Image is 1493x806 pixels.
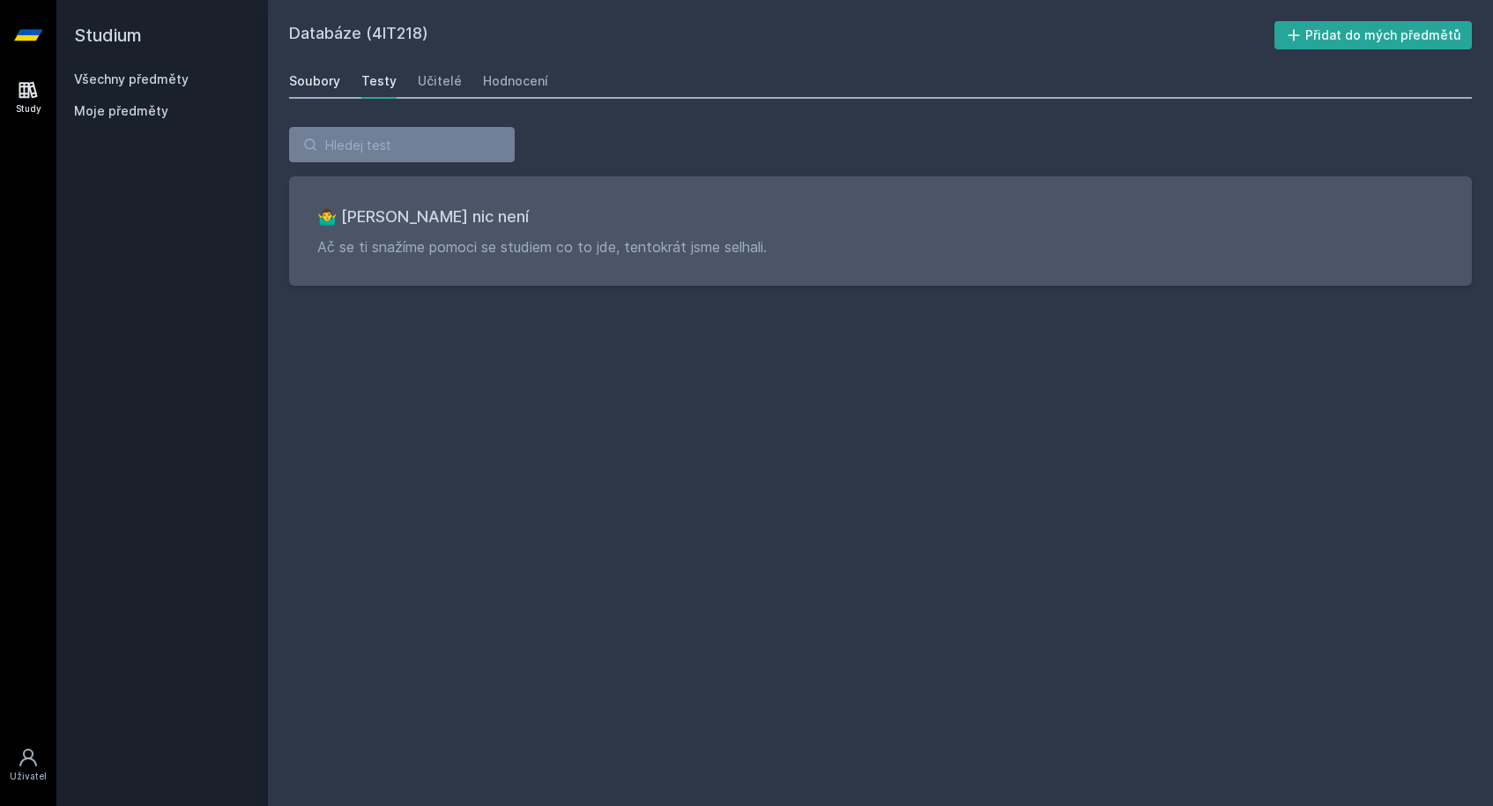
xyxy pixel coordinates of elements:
a: Učitelé [418,63,462,99]
input: Hledej test [289,127,515,162]
a: Study [4,71,53,124]
a: Testy [361,63,397,99]
a: Všechny předměty [74,71,189,86]
div: Study [16,102,41,116]
a: Uživatel [4,738,53,792]
div: Uživatel [10,770,47,783]
p: Ač se ti snažíme pomoci se studiem co to jde, tentokrát jsme selhali. [317,236,1444,257]
button: Přidat do mých předmětů [1274,21,1473,49]
div: Soubory [289,72,340,90]
a: Hodnocení [483,63,548,99]
h3: 🤷‍♂️ [PERSON_NAME] nic není [317,205,1444,229]
h2: Databáze (4IT218) [289,21,1274,49]
span: Moje předměty [74,102,168,120]
div: Testy [361,72,397,90]
div: Hodnocení [483,72,548,90]
a: Soubory [289,63,340,99]
div: Učitelé [418,72,462,90]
